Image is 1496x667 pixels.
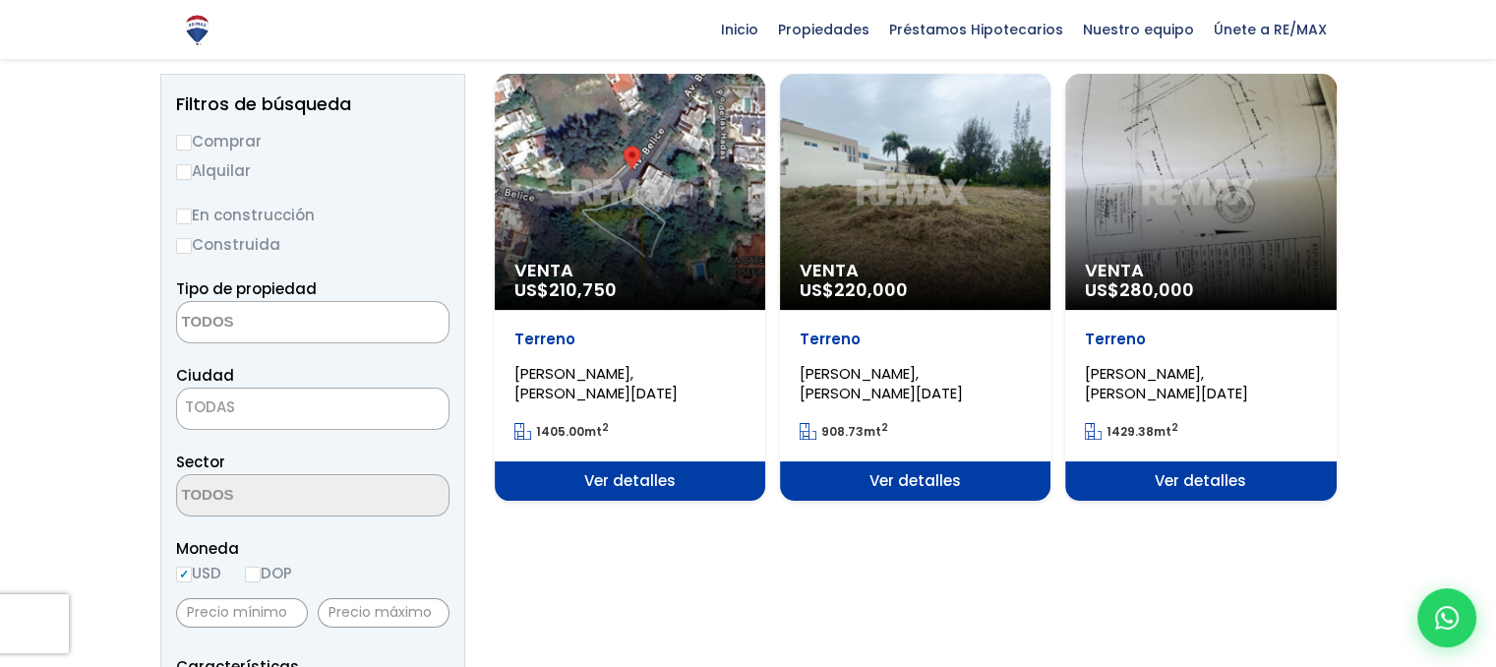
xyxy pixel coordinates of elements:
span: Ver detalles [1065,461,1336,501]
label: Comprar [176,129,449,153]
input: USD [176,567,192,582]
span: 280,000 [1119,277,1194,302]
span: TODAS [177,394,449,421]
p: Terreno [800,330,1031,349]
span: US$ [800,277,908,302]
span: mt [800,423,888,440]
sup: 2 [881,420,888,435]
span: 1405.00 [536,423,584,440]
label: DOP [245,561,292,585]
input: Construida [176,238,192,254]
span: TODAS [185,396,235,417]
p: Terreno [1085,330,1316,349]
span: Tipo de propiedad [176,278,317,299]
sup: 2 [1171,420,1178,435]
span: US$ [1085,277,1194,302]
textarea: Search [177,302,368,344]
span: Propiedades [768,15,879,44]
input: Alquilar [176,164,192,180]
span: Venta [1085,261,1316,280]
a: Venta US$220,000 Terreno [PERSON_NAME], [PERSON_NAME][DATE] 908.73mt2 Ver detalles [780,74,1050,501]
a: Venta US$280,000 Terreno [PERSON_NAME], [PERSON_NAME][DATE] 1429.38mt2 Ver detalles [1065,74,1336,501]
span: [PERSON_NAME], [PERSON_NAME][DATE] [1085,363,1248,403]
a: Venta US$210,750 Terreno [PERSON_NAME], [PERSON_NAME][DATE] 1405.00mt2 Ver detalles [495,74,765,501]
span: TODAS [176,388,449,430]
p: Terreno [514,330,746,349]
span: 210,750 [549,277,617,302]
sup: 2 [602,420,609,435]
span: Ciudad [176,365,234,386]
label: USD [176,561,221,585]
input: Comprar [176,135,192,151]
span: mt [514,423,609,440]
input: Precio mínimo [176,598,308,628]
span: Ver detalles [495,461,765,501]
span: mt [1085,423,1178,440]
img: Logo de REMAX [180,13,214,47]
span: Únete a RE/MAX [1204,15,1337,44]
span: Venta [514,261,746,280]
label: Alquilar [176,158,449,183]
span: [PERSON_NAME], [PERSON_NAME][DATE] [514,363,678,403]
h2: Filtros de búsqueda [176,94,449,114]
span: 220,000 [834,277,908,302]
span: Venta [800,261,1031,280]
textarea: Search [177,475,368,517]
span: Nuestro equipo [1073,15,1204,44]
label: En construcción [176,203,449,227]
input: En construcción [176,209,192,224]
span: 1429.38 [1107,423,1154,440]
span: Moneda [176,536,449,561]
span: [PERSON_NAME], [PERSON_NAME][DATE] [800,363,963,403]
label: Construida [176,232,449,257]
span: Préstamos Hipotecarios [879,15,1073,44]
span: 908.73 [821,423,864,440]
input: DOP [245,567,261,582]
span: Sector [176,452,225,472]
span: US$ [514,277,617,302]
span: Inicio [711,15,768,44]
span: Ver detalles [780,461,1050,501]
input: Precio máximo [318,598,449,628]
